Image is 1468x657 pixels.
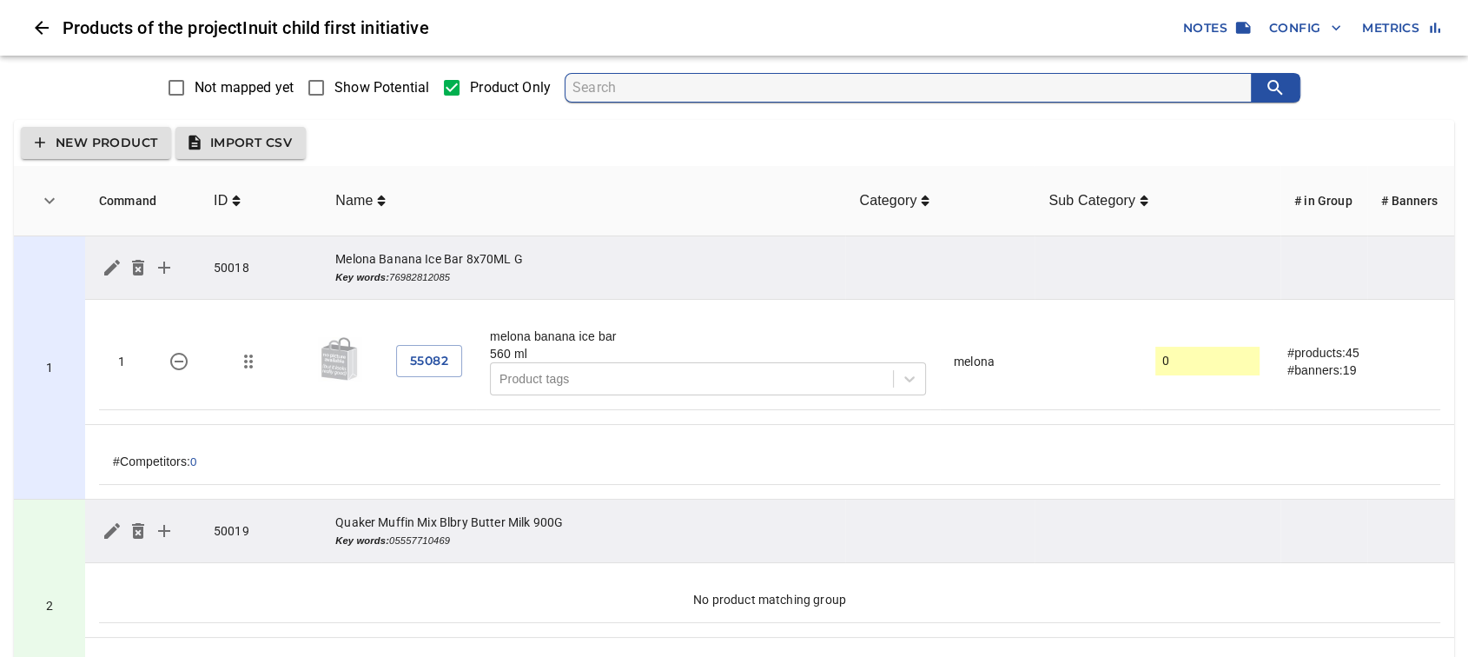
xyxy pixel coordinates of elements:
button: 55082 [396,345,462,377]
b: Key words: [335,535,389,546]
span: Sub Category [1048,190,1140,211]
span: Config [1269,17,1341,39]
span: Sub Category [1048,190,1148,211]
i: 76982812085 [335,272,450,282]
b: Key words: [335,272,389,282]
input: search [572,74,1251,102]
img: banana ice bar [318,337,361,381]
button: Notes [1176,12,1255,44]
span: Category [859,190,921,211]
td: 50018 - Melona Banana Ice Bar 8x70ML G [14,236,85,500]
span: Notes [1183,17,1248,39]
span: Name [335,190,377,211]
span: 55082 [410,350,448,372]
td: melona [940,314,1141,410]
span: Not mapped yet [195,77,294,98]
div: melona banana ice bar [490,328,926,345]
th: # in Group [1280,166,1367,236]
button: search [1251,74,1299,102]
button: 55082 - melona banana ice bar [158,341,200,382]
td: Melona Banana Ice Bar 8x70ML G [321,236,845,300]
button: Metrics [1355,12,1447,44]
button: Close [21,7,63,49]
i: 05557710469 [335,535,450,546]
span: New Product [35,132,157,154]
input: actual size [1162,348,1253,375]
td: 50018 [200,236,321,300]
span: Product Only [470,77,551,98]
span: Name [335,190,386,211]
button: Move/change group for 55082 [228,341,269,382]
button: 0 [190,455,196,468]
span: ID [214,190,241,211]
span: ID [214,190,232,211]
td: No product matching group [99,577,1440,623]
th: # Banners [1367,166,1454,236]
span: Metrics [1362,17,1440,39]
span: Show Potential [334,77,429,98]
div: #Competitors: [113,453,1426,470]
span: Category [859,190,929,211]
div: #banners: 19 [1287,362,1426,379]
span: Import CSV [189,132,292,154]
td: 1 [99,314,144,410]
th: Command [85,166,200,236]
div: #products: 45 [1287,344,1426,362]
td: Quaker Muffin Mix Blbry Butter Milk 900G [321,500,845,563]
button: New Product [21,127,171,159]
button: Import CSV [175,127,306,159]
div: 560 ml [490,345,926,362]
h6: Products of the project Inuit child first initiative [63,14,1176,42]
button: Config [1262,12,1348,44]
td: 50019 [200,500,321,563]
